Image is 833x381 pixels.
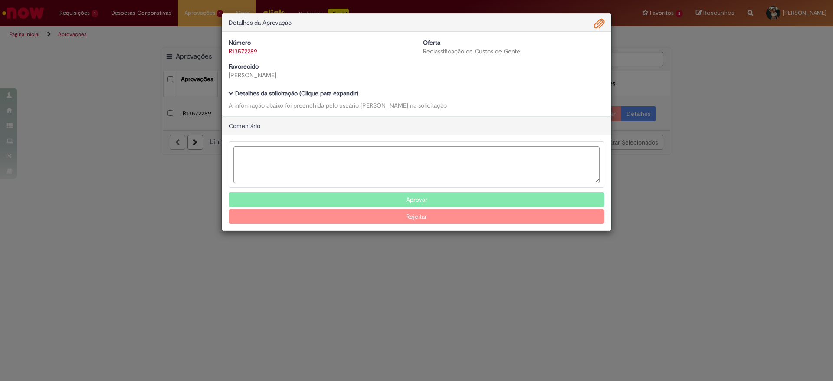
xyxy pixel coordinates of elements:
b: Oferta [423,39,440,46]
div: A informação abaixo foi preenchida pelo usuário [PERSON_NAME] na solicitação [229,101,604,110]
button: Rejeitar [229,209,604,224]
button: Aprovar [229,192,604,207]
span: Detalhes da Aprovação [229,19,292,26]
b: Detalhes da solicitação (Clique para expandir) [235,89,358,97]
b: Favorecido [229,62,259,70]
a: R13572289 [229,47,257,55]
span: Comentário [229,122,260,130]
h5: Detalhes da solicitação (Clique para expandir) [229,90,604,97]
b: Número [229,39,251,46]
div: [PERSON_NAME] [229,71,410,79]
div: Reclassificação de Custos de Gente [423,47,604,56]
